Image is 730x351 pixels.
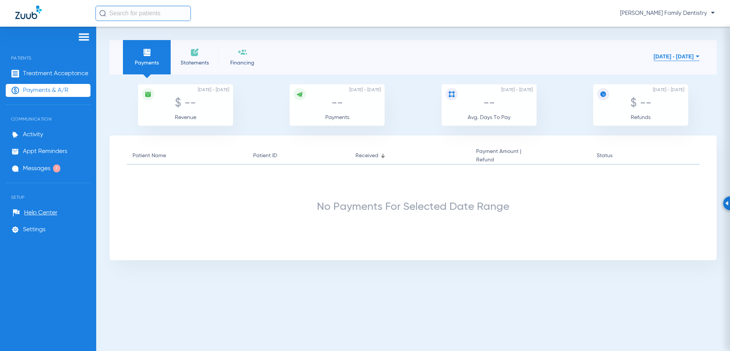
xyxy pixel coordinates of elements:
img: icon [145,91,152,98]
span: -- [483,98,495,109]
span: -- [331,98,343,109]
iframe: Chat Widget [692,314,730,351]
span: $ -- [175,98,196,109]
div: Payment Amount |Refund [476,147,585,164]
img: icon [296,91,303,98]
div: Status [597,151,612,160]
img: financing icon [238,48,247,57]
div: Patient ID [253,151,277,160]
span: Messages [23,165,50,172]
span: Avg. Days To Pay [468,115,510,120]
img: Arrow [725,201,728,206]
span: Refunds [631,115,651,120]
span: [PERSON_NAME] Family Dentistry [620,10,715,17]
div: Status [597,151,676,160]
span: Revenue [175,115,196,120]
span: [DATE] - [DATE] [501,86,533,94]
div: Payment Amount | [476,147,521,164]
span: Payments [129,59,165,67]
img: icon [448,91,455,98]
img: icon [600,91,607,98]
span: Treatment Acceptance [23,70,88,77]
span: Help Center [24,209,57,217]
span: Patients [6,44,90,61]
span: Settings [23,226,45,233]
div: No Payments For Selected Date Range [127,203,699,211]
span: Communication [6,105,90,122]
span: [DATE] - [DATE] [653,86,684,94]
span: Payments & A/R [23,87,68,94]
span: Payments [325,115,349,120]
span: Statements [176,59,213,67]
img: Zuub Logo [15,6,42,19]
span: Appt Reminders [23,148,67,155]
span: Financing [224,59,260,67]
div: Patient ID [253,151,344,160]
div: Patient Name [132,151,242,160]
span: Setup [6,183,90,200]
span: 7 [53,164,60,172]
img: hamburger-icon [78,32,90,42]
span: Refund [476,156,521,164]
img: payments icon [142,48,152,57]
img: Search Icon [99,10,106,17]
input: Search for patients [95,6,191,21]
img: invoices icon [190,48,199,57]
button: [DATE] - [DATE] [654,49,699,64]
span: Activity [23,131,43,138]
div: Patient Name [132,151,166,160]
a: Help Center [13,209,57,217]
span: [DATE] - [DATE] [198,86,229,94]
span: [DATE] - [DATE] [349,86,381,94]
div: Received [355,151,465,160]
span: $ -- [630,98,651,109]
div: Received [355,151,378,160]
